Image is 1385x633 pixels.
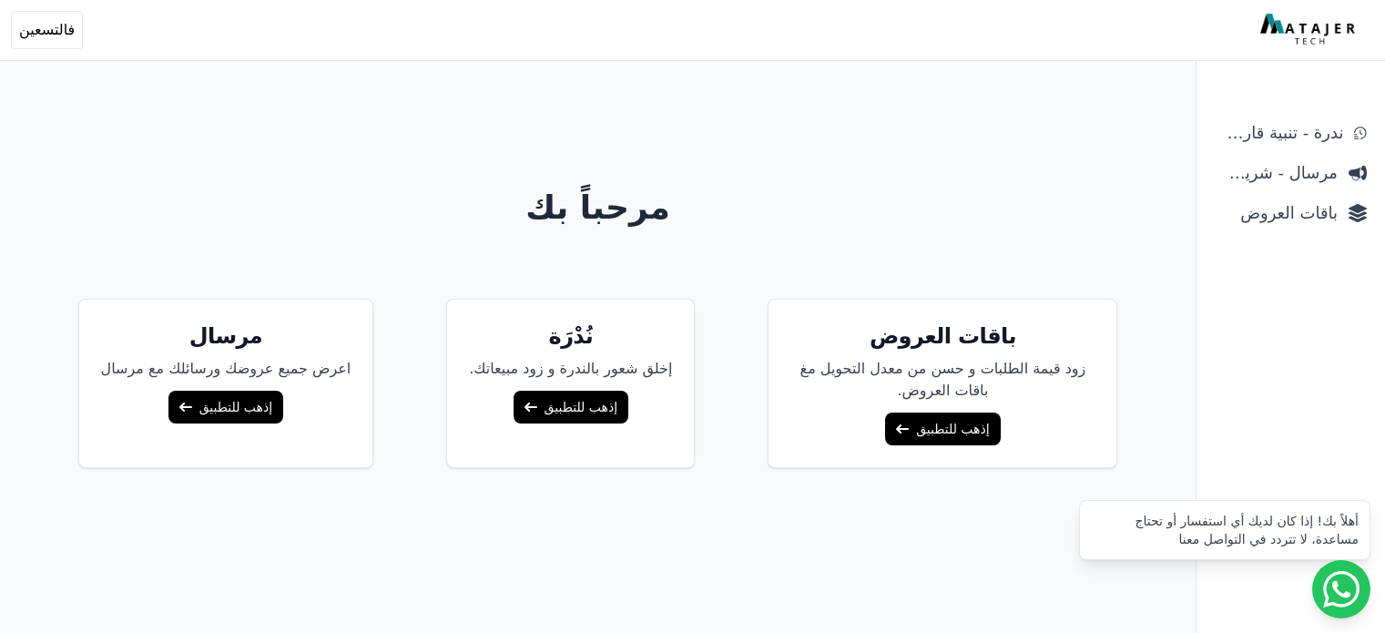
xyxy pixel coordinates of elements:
span: ندرة - تنبية قارب علي النفاذ [1215,120,1343,146]
p: زود قيمة الطلبات و حسن من معدل التحويل مغ باقات العروض. [790,358,1095,402]
h1: مرحباً بك [15,189,1181,226]
button: فالتسعين [11,11,83,49]
span: باقات العروض [1215,200,1338,226]
h5: نُدْرَة [469,322,672,351]
img: MatajerTech Logo [1260,14,1360,46]
h5: مرسال [101,322,351,351]
a: إذهب للتطبيق [168,391,283,424]
span: مرسال - شريط دعاية [1215,160,1338,186]
a: إذهب للتطبيق [514,391,628,424]
p: اعرض جميع عروضك ورسائلك مع مرسال [101,358,351,380]
h5: باقات العروض [790,322,1095,351]
div: أهلاً بك! إذا كان لديك أي استفسار أو تحتاج مساعدة، لا تتردد في التواصل معنا [1091,512,1359,548]
span: فالتسعين [19,19,75,41]
p: إخلق شعور بالندرة و زود مبيعاتك. [469,358,672,380]
a: إذهب للتطبيق [885,413,1000,445]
